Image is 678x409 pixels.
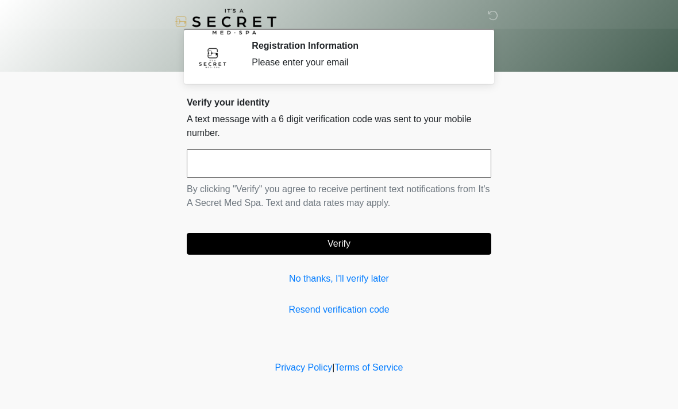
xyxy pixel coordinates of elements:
[275,363,333,372] a: Privacy Policy
[187,233,491,255] button: Verify
[252,40,474,51] h2: Registration Information
[175,9,276,34] img: It's A Secret Med Spa Logo
[187,112,491,140] p: A text message with a 6 digit verification code was sent to your mobile number.
[332,363,334,372] a: |
[187,97,491,108] h2: Verify your identity
[187,182,491,210] p: By clicking "Verify" you agree to receive pertinent text notifications from It's A Secret Med Spa...
[334,363,403,372] a: Terms of Service
[252,56,474,69] div: Please enter your email
[187,303,491,317] a: Resend verification code
[195,40,230,75] img: Agent Avatar
[187,272,491,286] a: No thanks, I'll verify later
